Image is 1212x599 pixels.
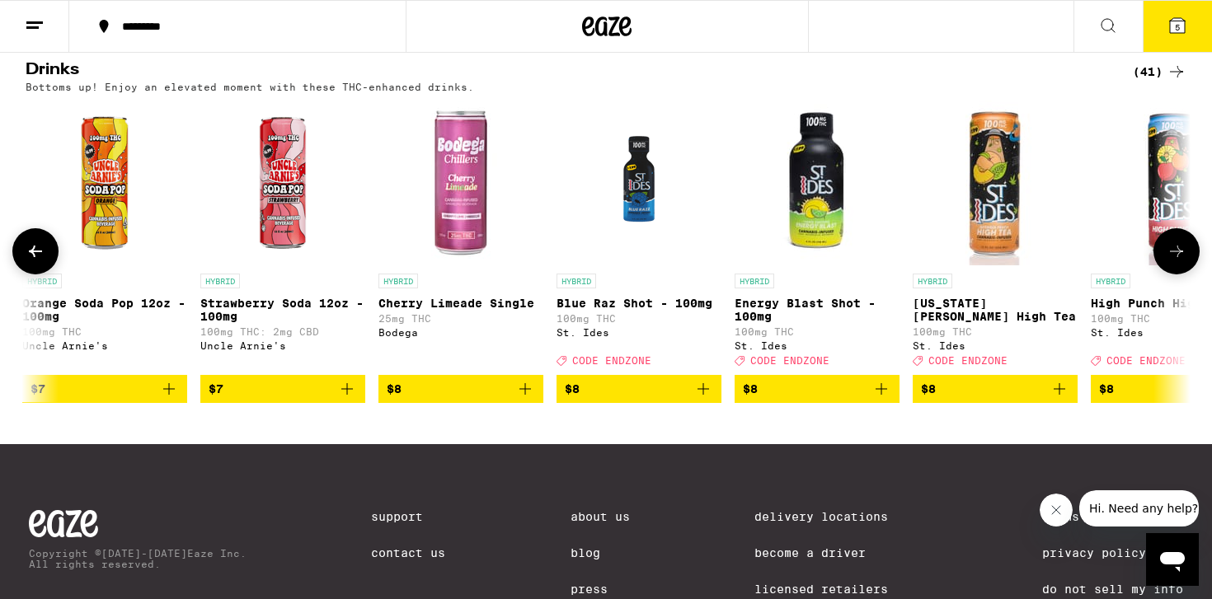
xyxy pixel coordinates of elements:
[26,82,474,92] p: Bottoms up! Enjoy an elevated moment with these THC-enhanced drinks.
[913,274,952,288] p: HYBRID
[22,340,187,351] div: Uncle Arnie's
[1091,274,1130,288] p: HYBRID
[378,101,543,265] img: Bodega - Cherry Limeade Single
[572,356,651,367] span: CODE ENDZONE
[1106,356,1186,367] span: CODE ENDZONE
[735,101,900,374] a: Open page for Energy Blast Shot - 100mg from St. Ides
[754,546,918,559] a: Become a Driver
[200,326,365,337] p: 100mg THC: 2mg CBD
[1143,1,1212,52] button: 5
[735,101,900,265] img: St. Ides - Energy Blast Shot - 100mg
[571,510,630,523] a: About Us
[913,101,1078,374] a: Open page for Georgia Peach High Tea from St. Ides
[1040,494,1073,526] iframe: Close message
[735,326,900,337] p: 100mg THC
[378,101,543,374] a: Open page for Cherry Limeade Single from Bodega
[209,382,223,395] span: $7
[928,356,1008,367] span: CODE ENDZONE
[22,326,187,337] p: 100mg THC
[913,297,1078,323] p: [US_STATE][PERSON_NAME] High Tea
[1042,583,1183,596] a: Do Not Sell My Info
[557,297,721,310] p: Blue Raz Shot - 100mg
[371,546,445,559] a: Contact Us
[387,382,402,395] span: $8
[913,340,1078,351] div: St. Ides
[200,101,365,374] a: Open page for Strawberry Soda 12oz - 100mg from Uncle Arnie's
[913,101,1078,265] img: St. Ides - Georgia Peach High Tea
[1133,62,1186,82] a: (41)
[1099,382,1114,395] span: $8
[754,510,918,523] a: Delivery Locations
[22,375,187,403] button: Add to bag
[557,274,596,288] p: HYBRID
[735,274,774,288] p: HYBRID
[378,313,543,324] p: 25mg THC
[754,583,918,596] a: Licensed Retailers
[571,583,630,596] a: Press
[200,340,365,351] div: Uncle Arnie's
[378,297,543,310] p: Cherry Limeade Single
[557,327,721,338] div: St. Ides
[200,101,365,265] img: Uncle Arnie's - Strawberry Soda 12oz - 100mg
[29,548,247,569] p: Copyright © [DATE]-[DATE] Eaze Inc. All rights reserved.
[22,101,187,265] img: Uncle Arnie's - Orange Soda Pop 12oz - 100mg
[200,297,365,323] p: Strawberry Soda 12oz - 100mg
[735,340,900,351] div: St. Ides
[371,510,445,523] a: Support
[913,375,1078,403] button: Add to bag
[571,546,630,559] a: Blog
[1079,490,1199,526] iframe: Message from company
[378,327,543,338] div: Bodega
[557,101,721,265] img: St. Ides - Blue Raz Shot - 100mg
[913,326,1078,337] p: 100mg THC
[1175,22,1180,32] span: 5
[31,382,45,395] span: $7
[378,274,418,288] p: HYBRID
[557,375,721,403] button: Add to bag
[565,382,580,395] span: $8
[735,297,900,323] p: Energy Blast Shot - 100mg
[1146,533,1199,586] iframe: Button to launch messaging window
[200,274,240,288] p: HYBRID
[22,297,187,323] p: Orange Soda Pop 12oz - 100mg
[22,274,62,288] p: HYBRID
[743,382,758,395] span: $8
[750,356,829,367] span: CODE ENDZONE
[557,101,721,374] a: Open page for Blue Raz Shot - 100mg from St. Ides
[200,375,365,403] button: Add to bag
[1042,546,1183,559] a: Privacy Policy
[26,62,1106,82] h2: Drinks
[22,101,187,374] a: Open page for Orange Soda Pop 12oz - 100mg from Uncle Arnie's
[921,382,936,395] span: $8
[378,375,543,403] button: Add to bag
[557,313,721,324] p: 100mg THC
[735,375,900,403] button: Add to bag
